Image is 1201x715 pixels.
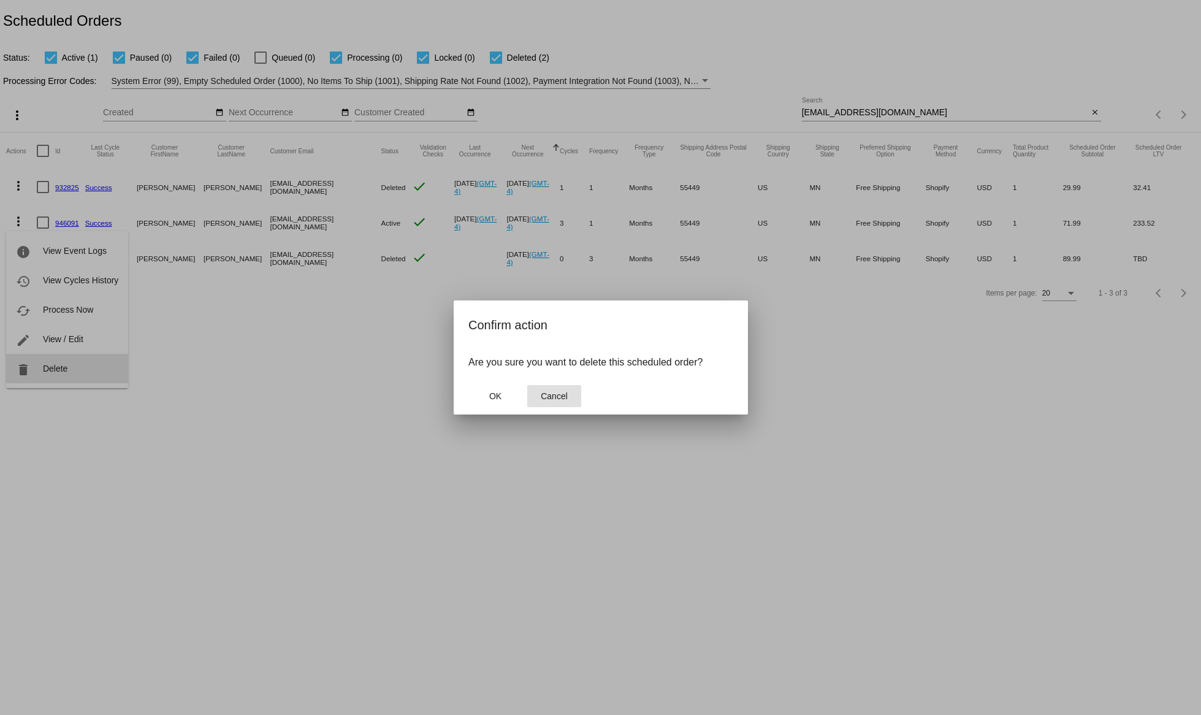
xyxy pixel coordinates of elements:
button: Close dialog [527,385,581,407]
span: OK [489,391,501,401]
p: Are you sure you want to delete this scheduled order? [468,357,733,368]
span: Cancel [541,391,568,401]
h2: Confirm action [468,315,733,335]
button: Close dialog [468,385,522,407]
